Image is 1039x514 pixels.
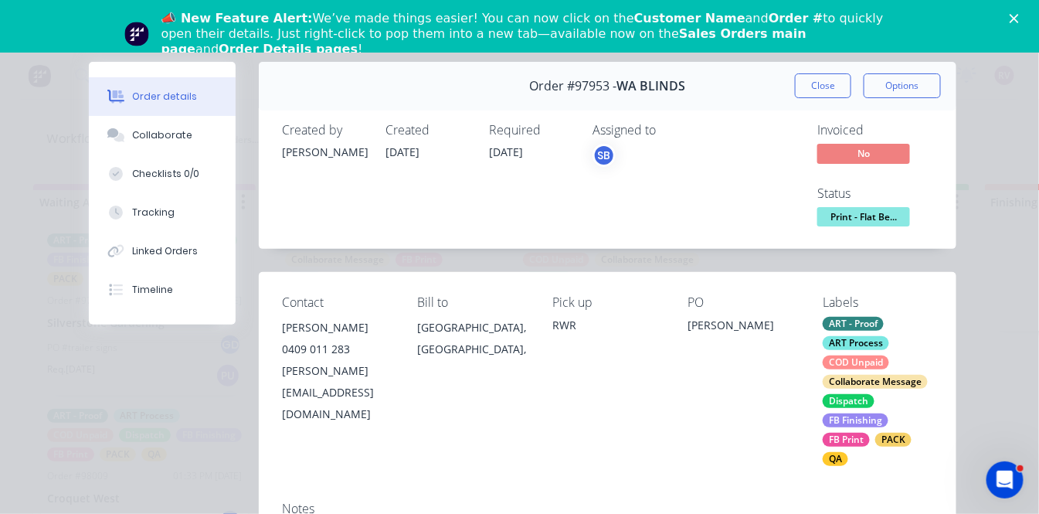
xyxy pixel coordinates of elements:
[823,394,874,408] div: Dispatch
[823,336,889,350] div: ART Process
[89,193,236,232] button: Tracking
[688,295,798,310] div: PO
[132,167,200,181] div: Checklists 0/0
[530,79,617,94] span: Order #97953 -
[552,317,663,333] div: RWR
[864,73,941,98] button: Options
[282,317,392,339] div: [PERSON_NAME]
[282,123,367,138] div: Created by
[823,317,884,331] div: ART - Proof
[417,295,528,310] div: Bill to
[593,123,747,138] div: Assigned to
[823,356,889,369] div: COD Unpaid
[282,295,392,310] div: Contact
[132,128,193,142] div: Collaborate
[161,26,806,56] b: Sales Orders main page
[89,232,236,271] button: Linked Orders
[282,339,392,360] div: 0409 011 283
[817,207,910,230] button: Print - Flat Be...
[219,42,358,56] b: Order Details pages
[986,461,1024,499] iframe: Intercom live chat
[823,452,848,466] div: QA
[823,295,933,310] div: Labels
[795,73,851,98] button: Close
[823,375,928,389] div: Collaborate Message
[552,295,663,310] div: Pick up
[385,123,470,138] div: Created
[132,206,175,220] div: Tracking
[132,244,199,258] div: Linked Orders
[817,186,933,201] div: Status
[282,144,367,160] div: [PERSON_NAME]
[385,145,419,159] span: [DATE]
[817,123,933,138] div: Invoiced
[417,317,528,360] div: [GEOGRAPHIC_DATA], [GEOGRAPHIC_DATA],
[89,155,236,193] button: Checklists 0/0
[161,11,313,26] b: 📣 New Feature Alert:
[489,123,574,138] div: Required
[124,22,149,46] img: Profile image for Team
[817,207,910,226] span: Print - Flat Be...
[89,77,236,116] button: Order details
[617,79,686,94] span: WA BLINDS
[282,360,392,425] div: [PERSON_NAME][EMAIL_ADDRESS][DOMAIN_NAME]
[282,317,392,425] div: [PERSON_NAME]0409 011 283[PERSON_NAME][EMAIL_ADDRESS][DOMAIN_NAME]
[875,433,912,447] div: PACK
[769,11,823,26] b: Order #
[89,116,236,155] button: Collaborate
[634,11,745,26] b: Customer Name
[132,90,198,104] div: Order details
[823,433,870,447] div: FB Print
[593,144,616,167] button: SB
[1010,14,1025,23] div: Close
[823,414,888,427] div: FB Finishing
[489,145,523,159] span: [DATE]
[417,317,528,366] div: [GEOGRAPHIC_DATA], [GEOGRAPHIC_DATA],
[817,144,910,163] span: No
[688,317,798,339] div: [PERSON_NAME]
[89,271,236,309] button: Timeline
[161,11,891,57] div: We’ve made things easier! You can now click on the and to quickly open their details. Just right-...
[132,283,173,297] div: Timeline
